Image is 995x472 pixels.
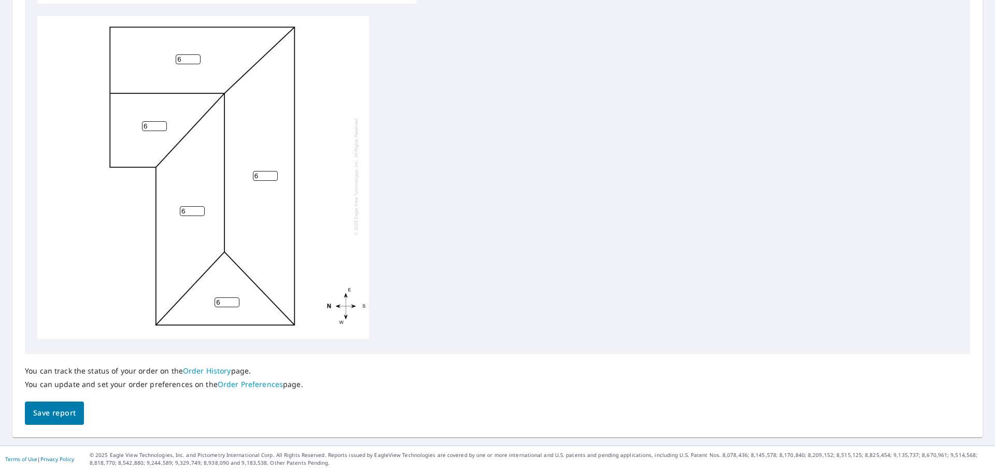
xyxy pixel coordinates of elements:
a: Privacy Policy [40,455,74,463]
a: Order History [183,366,231,376]
p: You can track the status of your order on the page. [25,366,303,376]
p: You can update and set your order preferences on the page. [25,380,303,389]
p: © 2025 Eagle View Technologies, Inc. and Pictometry International Corp. All Rights Reserved. Repo... [90,451,990,467]
p: | [5,456,74,462]
button: Save report [25,402,84,425]
span: Save report [33,407,76,420]
a: Terms of Use [5,455,37,463]
a: Order Preferences [218,379,283,389]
